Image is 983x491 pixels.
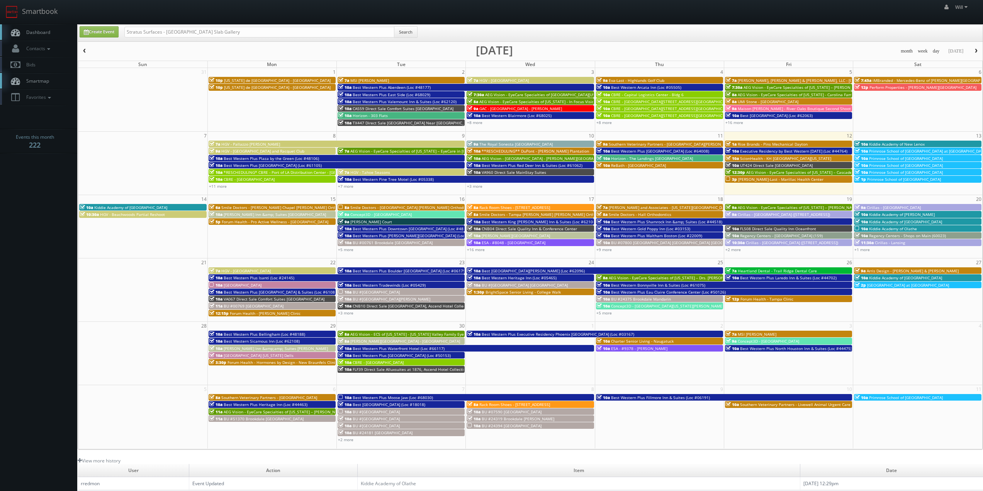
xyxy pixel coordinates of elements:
[338,205,349,210] span: 8a
[726,148,739,154] span: 10a
[467,106,478,111] span: 9a
[930,46,942,56] button: day
[740,148,847,154] span: Executive Residency by Best Western [DATE] (Loc #44764)
[224,303,284,309] span: BU #00769 [GEOGRAPHIC_DATA]
[867,205,921,210] span: Cirillas - [GEOGRAPHIC_DATA]
[467,212,478,217] span: 8a
[597,156,610,161] span: 10a
[479,78,529,83] span: HGV - [GEOGRAPHIC_DATA]
[726,226,739,231] span: 10a
[467,141,478,147] span: 9a
[726,212,737,217] span: 9a
[726,106,737,111] span: 9a
[467,78,478,83] span: 7a
[611,163,666,168] span: ReBath - [GEOGRAPHIC_DATA]
[338,310,353,316] a: +3 more
[338,233,351,238] span: 10a
[482,268,585,274] span: Best [GEOGRAPHIC_DATA][PERSON_NAME] (Loc #62096)
[869,156,943,161] span: Primrose School of [GEOGRAPHIC_DATA]
[597,346,610,351] span: 10a
[209,177,222,182] span: 10a
[482,226,577,231] span: CNB04 Direct Sale Quality Inn & Conference Center
[22,61,36,68] span: Bids
[467,240,480,245] span: 10a
[467,113,480,118] span: 10a
[353,233,481,238] span: Best Western Plus [PERSON_NAME][GEOGRAPHIC_DATA] (Loc #66006)
[353,106,453,111] span: CA559 Direct Sale Comfort Suites [GEOGRAPHIC_DATA]
[338,289,351,295] span: 10a
[611,226,690,231] span: Best Western Gold Poppy Inn (Loc #03153)
[482,331,634,337] span: Best Western Plus Executive Residency Phoenix [GEOGRAPHIC_DATA] (Loc #03167)
[338,120,351,126] span: 10a
[855,226,868,231] span: 10a
[596,247,612,252] a: +9 more
[224,282,261,288] span: [GEOGRAPHIC_DATA]
[738,177,823,182] span: [PERSON_NAME]-Last - Marillac Health Center
[738,212,830,217] span: Cirillas - [GEOGRAPHIC_DATA] ([STREET_ADDRESS])
[22,45,52,52] span: Contacts
[209,156,222,161] span: 10a
[726,275,739,280] span: 10a
[482,282,568,288] span: BU #[GEOGRAPHIC_DATA] [GEOGRAPHIC_DATA]
[467,205,478,210] span: 8a
[230,311,301,316] span: Forum Health - [PERSON_NAME] Clinic
[611,338,674,344] span: Charter Senior Living - Naugatuck
[740,296,793,302] span: Forum Health - Tampa Clinic
[855,233,868,238] span: 10a
[350,205,475,210] span: Smile Doctors - [GEOGRAPHIC_DATA] [PERSON_NAME] Orthodontics
[867,282,949,288] span: [GEOGRAPHIC_DATA] at [GEOGRAPHIC_DATA]
[224,156,319,161] span: Best Western Plus Plaza by the Green (Loc #48106)
[482,156,615,161] span: AEG Vision - [GEOGRAPHIC_DATA] - [PERSON_NAME][GEOGRAPHIC_DATA]
[209,296,222,302] span: 10a
[855,275,868,280] span: 10a
[479,99,610,104] span: AEG Vision - EyeCare Specialties of [US_STATE] - In Focus Vision Center
[350,338,460,344] span: [PERSON_NAME][GEOGRAPHIC_DATA] - [GEOGRAPHIC_DATA]
[740,163,813,168] span: UT424 Direct Sale [GEOGRAPHIC_DATA]
[467,170,480,175] span: 10a
[224,163,322,168] span: Best Western Plus [GEOGRAPHIC_DATA] (Loc #61105)
[467,148,480,154] span: 10a
[597,275,608,280] span: 8a
[854,247,870,252] a: +1 more
[611,106,735,111] span: CBRE - [GEOGRAPHIC_DATA][STREET_ADDRESS][GEOGRAPHIC_DATA]
[482,275,557,280] span: Best Western Heritage Inn (Loc #05465)
[611,92,684,97] span: CBRE - Capital Logistics Center - Bldg 6
[726,331,737,337] span: 7a
[353,92,430,97] span: Best Western Plus East Side (Loc #68029)
[221,148,304,154] span: HGV - [GEOGRAPHIC_DATA] and Racquet Club
[338,296,351,302] span: 10a
[597,113,610,118] span: 10a
[726,177,737,182] span: 3p
[338,99,351,104] span: 10a
[725,247,741,252] a: +2 more
[740,233,823,238] span: Regency Centers - [GEOGRAPHIC_DATA] (159)
[738,92,868,97] span: AEG Vision - EyeCare Specialties of [US_STATE] - Carolina Family Vision
[338,282,351,288] span: 10a
[224,177,275,182] span: CBRE - [GEOGRAPHIC_DATA]
[726,205,737,210] span: 9a
[353,282,426,288] span: Best Western Tradewinds (Loc #05429)
[597,85,610,90] span: 10a
[597,240,610,245] span: 10a
[738,205,876,210] span: AEG Vision - EyeCare Specialties of [US_STATE] – [PERSON_NAME] Eye Care
[353,240,433,245] span: BU #00761 Brookdale [GEOGRAPHIC_DATA]
[855,205,866,210] span: 9a
[869,212,935,217] span: Kiddie Academy of [PERSON_NAME]
[80,212,99,217] span: 10:30a
[611,156,693,161] span: Horizon - The Landings [GEOGRAPHIC_DATA]
[726,163,739,168] span: 10a
[467,183,482,189] a: +3 more
[482,233,550,238] span: [PERSON_NAME][GEOGRAPHIC_DATA]
[350,212,412,217] span: Concept3D - [GEOGRAPHIC_DATA]
[479,205,550,210] span: Rack Room Shoes - [STREET_ADDRESS]
[869,170,943,175] span: Primrose School of [GEOGRAPHIC_DATA]
[350,78,389,83] span: MSI [PERSON_NAME]
[80,205,93,210] span: 10a
[467,163,480,168] span: 10a
[867,177,941,182] span: Primrose School of [GEOGRAPHIC_DATA]
[611,296,671,302] span: BU #24375 Brookdale Mandarin
[350,148,499,154] span: AEG Vision - EyeCare Specialties of [US_STATE] – EyeCare in [GEOGRAPHIC_DATA]
[855,148,868,154] span: 10a
[353,99,457,104] span: Best Western Plus Valemount Inn & Suites (Loc #62120)
[338,360,351,365] span: 10a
